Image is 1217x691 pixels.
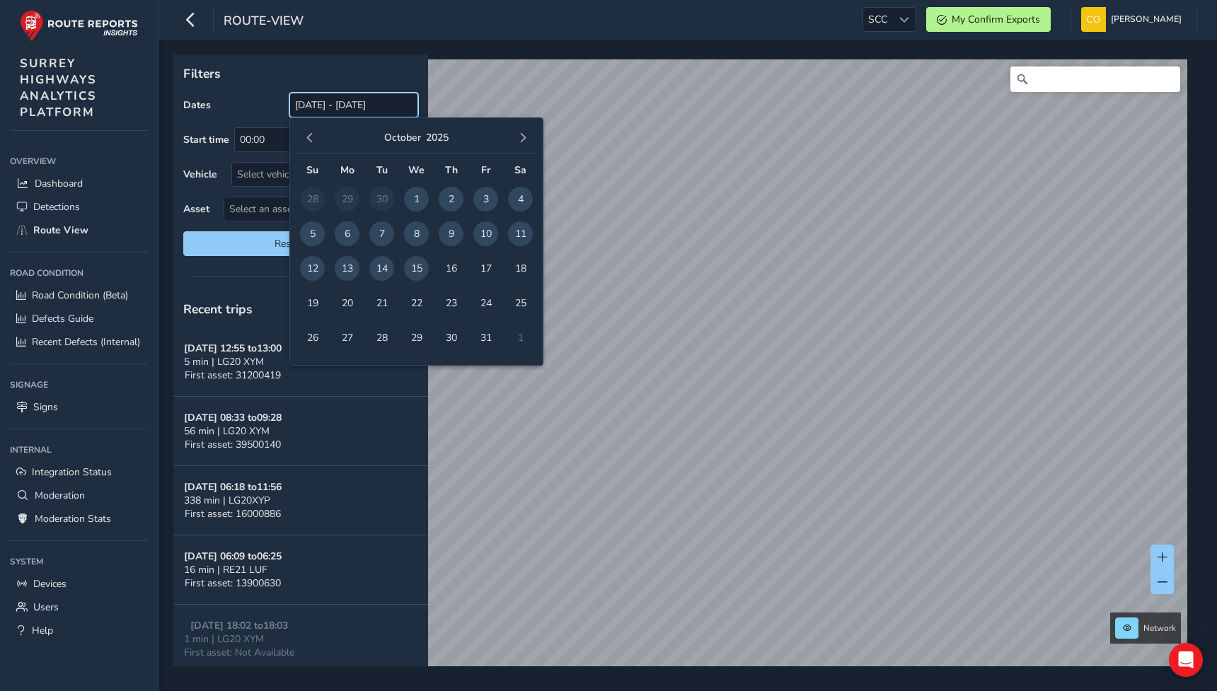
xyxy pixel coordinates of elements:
[10,551,148,572] div: System
[33,223,88,237] span: Route View
[35,177,83,190] span: Dashboard
[10,374,148,395] div: Signage
[335,256,359,281] span: 13
[184,424,270,438] span: 56 min | LG20 XYM
[224,197,394,221] span: Select an asset code
[184,342,282,355] strong: [DATE] 12:55 to 13:00
[481,163,490,177] span: Fr
[190,619,288,632] strong: [DATE] 18:02 to 18:03
[173,466,428,535] button: [DATE] 06:18 to11:56338 min | LG20XYPFirst asset: 16000886
[184,494,270,507] span: 338 min | LG20XYP
[473,221,498,246] span: 10
[10,596,148,619] a: Users
[183,98,211,112] label: Dates
[863,8,892,31] span: SCC
[184,355,264,368] span: 5 min | LG20 XYM
[185,576,281,590] span: First asset: 13900630
[473,325,498,350] span: 31
[376,163,388,177] span: Tu
[32,289,128,302] span: Road Condition (Beta)
[335,325,359,350] span: 27
[185,368,281,382] span: First asset: 31200419
[439,325,463,350] span: 30
[404,221,429,246] span: 8
[404,291,429,315] span: 22
[184,563,267,576] span: 16 min | RE21 LUF
[10,395,148,419] a: Signs
[32,465,112,479] span: Integration Status
[439,187,463,211] span: 2
[184,411,282,424] strong: [DATE] 08:33 to 09:28
[184,646,294,659] span: First asset: Not Available
[10,572,148,596] a: Devices
[300,221,325,246] span: 5
[20,55,97,120] span: SURREY HIGHWAYS ANALYTICS PLATFORM
[340,163,354,177] span: Mo
[404,256,429,281] span: 15
[173,397,428,466] button: [DATE] 08:33 to09:2856 min | LG20 XYMFirst asset: 39500140
[473,256,498,281] span: 17
[173,535,428,605] button: [DATE] 06:09 to06:2516 min | RE21 LUFFirst asset: 13900630
[10,619,148,642] a: Help
[335,221,359,246] span: 6
[439,256,463,281] span: 16
[369,221,394,246] span: 7
[183,231,418,256] button: Reset filters
[1169,643,1203,677] div: Open Intercom Messenger
[508,187,533,211] span: 4
[10,484,148,507] a: Moderation
[10,439,148,460] div: Internal
[10,151,148,172] div: Overview
[184,480,282,494] strong: [DATE] 06:18 to 11:56
[183,133,229,146] label: Start time
[33,577,67,591] span: Devices
[185,438,281,451] span: First asset: 39500140
[10,330,148,354] a: Recent Defects (Internal)
[439,291,463,315] span: 23
[445,163,458,177] span: Th
[184,550,282,563] strong: [DATE] 06:09 to 06:25
[508,221,533,246] span: 11
[10,460,148,484] a: Integration Status
[369,291,394,315] span: 21
[1143,622,1176,634] span: Network
[10,195,148,219] a: Detections
[183,301,253,318] span: Recent trips
[10,507,148,530] a: Moderation Stats
[369,325,394,350] span: 28
[300,256,325,281] span: 12
[426,131,449,144] button: 2025
[33,200,80,214] span: Detections
[300,291,325,315] span: 19
[508,256,533,281] span: 18
[1111,7,1182,32] span: [PERSON_NAME]
[185,507,281,521] span: First asset: 16000886
[1081,7,1187,32] button: [PERSON_NAME]
[10,307,148,330] a: Defects Guide
[335,291,359,315] span: 20
[306,163,318,177] span: Su
[473,291,498,315] span: 24
[926,7,1051,32] button: My Confirm Exports
[10,262,148,284] div: Road Condition
[32,335,140,349] span: Recent Defects (Internal)
[384,131,421,144] button: October
[33,400,58,414] span: Signs
[404,325,429,350] span: 29
[300,325,325,350] span: 26
[369,256,394,281] span: 14
[32,624,53,637] span: Help
[184,632,264,646] span: 1 min | LG20 XYM
[173,327,428,397] button: [DATE] 12:55 to13:005 min | LG20 XYMFirst asset: 31200419
[183,202,209,216] label: Asset
[178,59,1187,683] canvas: Map
[10,284,148,307] a: Road Condition (Beta)
[514,163,526,177] span: Sa
[183,168,217,181] label: Vehicle
[183,64,418,83] p: Filters
[508,291,533,315] span: 25
[35,512,111,525] span: Moderation Stats
[33,600,59,614] span: Users
[173,605,428,674] button: [DATE] 18:02 to18:031 min | LG20 XYMFirst asset: Not Available
[404,187,429,211] span: 1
